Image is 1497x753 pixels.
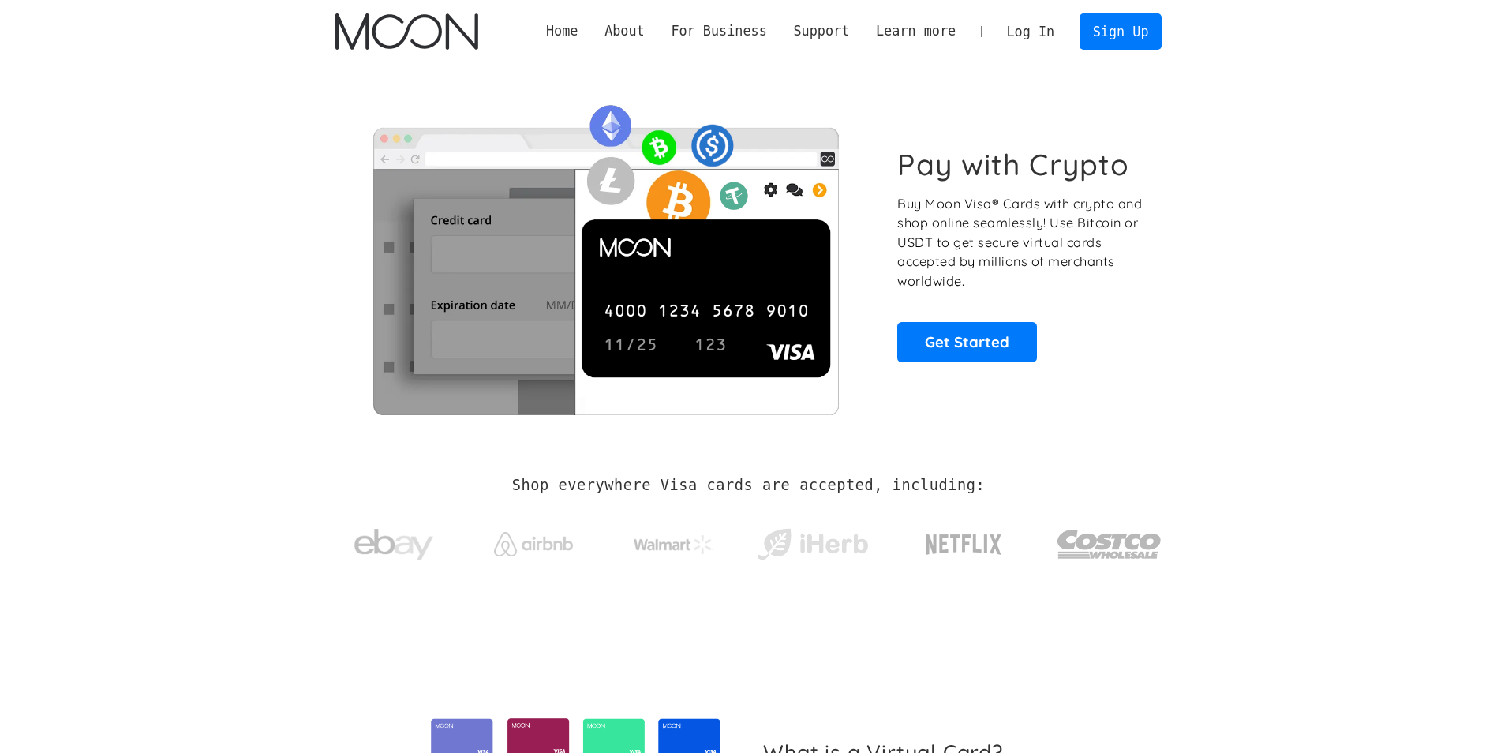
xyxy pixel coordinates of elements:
div: Learn more [876,21,956,41]
a: iHerb [754,508,871,573]
a: Airbnb [474,516,592,564]
a: Netflix [893,509,1035,572]
a: Get Started [897,322,1037,362]
a: Costco [1057,499,1162,582]
a: Walmart [614,519,732,562]
img: ebay [354,520,433,570]
div: About [591,21,657,41]
img: Moon Logo [335,13,478,50]
a: Log In [994,14,1068,49]
a: Home [533,21,591,41]
a: Sign Up [1080,13,1162,49]
a: ebay [335,504,453,578]
h2: Shop everywhere Visa cards are accepted, including: [512,477,985,494]
div: Support [780,21,863,41]
img: iHerb [754,524,871,565]
h1: Pay with Crypto [897,147,1129,182]
a: home [335,13,478,50]
img: Moon Cards let you spend your crypto anywhere Visa is accepted. [335,94,876,414]
div: For Business [658,21,780,41]
div: For Business [671,21,766,41]
img: Airbnb [494,532,573,556]
div: Support [793,21,849,41]
img: Walmart [634,535,713,554]
div: About [604,21,645,41]
p: Buy Moon Visa® Cards with crypto and shop online seamlessly! Use Bitcoin or USDT to get secure vi... [897,194,1144,291]
img: Netflix [924,525,1003,564]
div: Learn more [863,21,969,41]
img: Costco [1057,515,1162,574]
